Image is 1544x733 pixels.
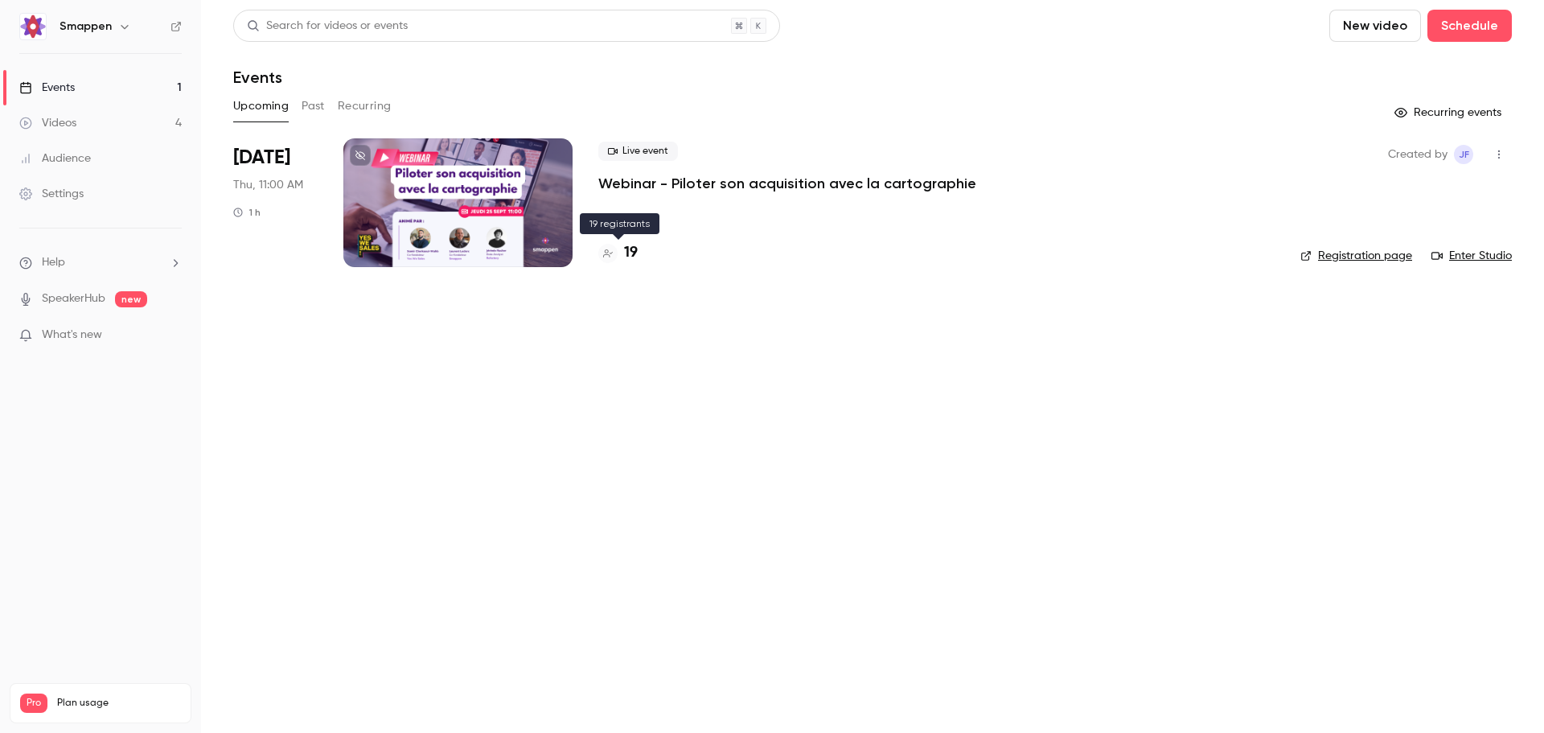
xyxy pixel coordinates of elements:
span: Julie FAVRE [1454,145,1473,164]
span: Pro [20,694,47,713]
button: Recurring [338,93,392,119]
div: Sep 25 Thu, 11:00 AM (Europe/Paris) [233,138,318,267]
span: Plan usage [57,697,181,710]
button: New video [1329,10,1421,42]
div: Search for videos or events [247,18,408,35]
span: What's new [42,327,102,344]
div: 1 h [233,206,261,219]
iframe: Noticeable Trigger [162,328,182,343]
a: SpeakerHub [42,290,105,307]
a: 19 [598,242,638,264]
h6: Smappen [60,19,112,35]
span: Live event [598,142,678,161]
button: Past [302,93,325,119]
span: Help [42,254,65,271]
button: Schedule [1427,10,1512,42]
div: Audience [19,150,91,167]
span: new [115,291,147,307]
span: JF [1459,145,1469,164]
div: Events [19,80,75,96]
h4: 19 [624,242,638,264]
span: [DATE] [233,145,290,171]
button: Upcoming [233,93,289,119]
li: help-dropdown-opener [19,254,182,271]
a: Enter Studio [1431,248,1512,264]
a: Webinar - Piloter son acquisition avec la cartographie [598,174,976,193]
div: Settings [19,186,84,202]
span: Thu, 11:00 AM [233,177,303,193]
div: Videos [19,115,76,131]
img: Smappen [20,14,46,39]
span: Created by [1388,145,1447,164]
button: Recurring events [1387,100,1512,126]
h1: Events [233,68,282,87]
a: Registration page [1300,248,1412,264]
